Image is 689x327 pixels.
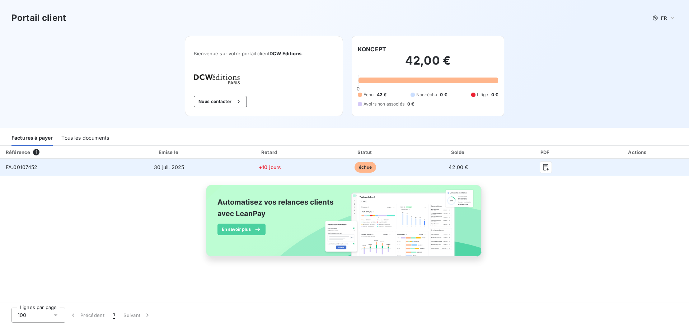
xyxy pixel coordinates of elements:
[414,149,503,156] div: Solde
[491,92,498,98] span: 0 €
[358,53,498,75] h2: 42,00 €
[269,51,301,56] span: DCW Editions
[6,149,30,155] div: Référence
[61,131,109,146] div: Tous les documents
[33,149,39,155] span: 1
[194,74,240,84] img: Company logo
[119,308,155,323] button: Suivant
[65,308,109,323] button: Précédent
[416,92,437,98] span: Non-échu
[407,101,414,107] span: 0 €
[200,181,489,269] img: banner
[364,101,404,107] span: Avoirs non associés
[449,164,468,170] span: 42,00 €
[377,92,387,98] span: 42 €
[661,15,667,21] span: FR
[364,92,374,98] span: Échu
[477,92,488,98] span: Litige
[118,149,220,156] div: Émise le
[358,45,386,53] h6: KONCEPT
[440,92,447,98] span: 0 €
[259,164,281,170] span: +10 jours
[154,164,184,170] span: 30 juil. 2025
[113,312,115,319] span: 1
[18,312,26,319] span: 100
[320,149,411,156] div: Statut
[589,149,688,156] div: Actions
[223,149,317,156] div: Retard
[6,164,38,170] span: FA.00107452
[355,162,376,173] span: échue
[194,96,247,107] button: Nous contacter
[194,51,334,56] span: Bienvenue sur votre portail client .
[506,149,586,156] div: PDF
[109,308,119,323] button: 1
[11,131,53,146] div: Factures à payer
[11,11,66,24] h3: Portail client
[357,86,360,92] span: 0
